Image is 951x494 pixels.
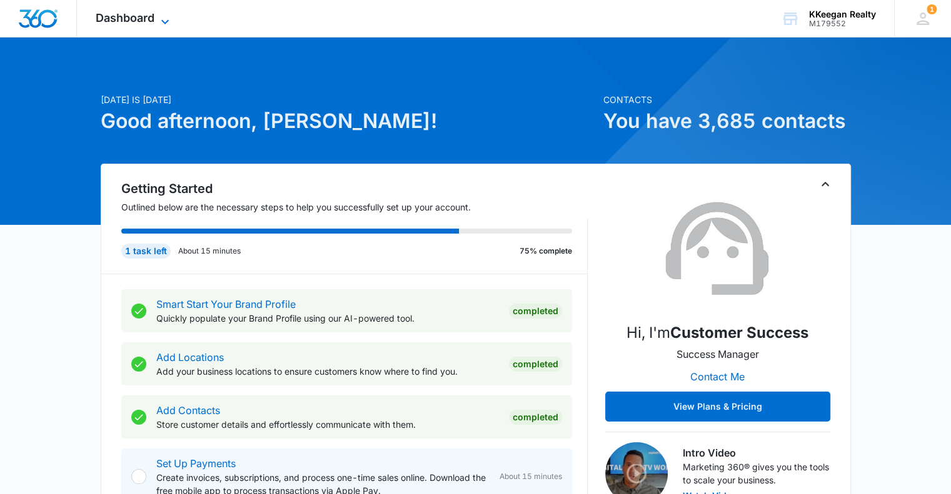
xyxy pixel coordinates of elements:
p: Store customer details and effortlessly communicate with them. [156,418,499,431]
p: Quickly populate your Brand Profile using our AI-powered tool. [156,312,499,325]
span: Dashboard [96,11,154,24]
p: Outlined below are the necessary steps to help you successfully set up your account. [121,200,588,214]
div: Completed [509,410,562,425]
p: Contacts [603,93,851,106]
p: Hi, I'm [626,322,808,344]
span: 1 [927,4,937,14]
img: Customer Success [655,187,780,312]
span: About 15 minutes [500,471,562,482]
a: Add Contacts [156,404,220,417]
div: Completed [509,304,562,319]
p: About 15 minutes [178,245,241,257]
p: 75% complete [520,245,572,257]
button: Toggle Collapse [818,177,833,192]
div: notifications count [927,4,937,14]
p: [DATE] is [DATE] [101,93,596,106]
a: Set Up Payments [156,457,236,470]
h1: You have 3,685 contacts [603,106,851,136]
h2: Getting Started [121,179,588,198]
div: Completed [509,357,562,372]
p: Marketing 360® gives you the tools to scale your business. [683,460,830,487]
div: 1 task left [121,244,171,259]
h3: Intro Video [683,445,830,460]
a: Add Locations [156,351,224,363]
a: Smart Start Your Brand Profile [156,298,296,310]
h1: Good afternoon, [PERSON_NAME]! [101,106,596,136]
p: Add your business locations to ensure customers know where to find you. [156,365,499,378]
strong: Customer Success [670,324,808,342]
button: Contact Me [678,362,757,392]
div: account id [809,19,876,28]
p: Success Manager [677,347,759,362]
div: account name [809,9,876,19]
button: View Plans & Pricing [605,392,830,422]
